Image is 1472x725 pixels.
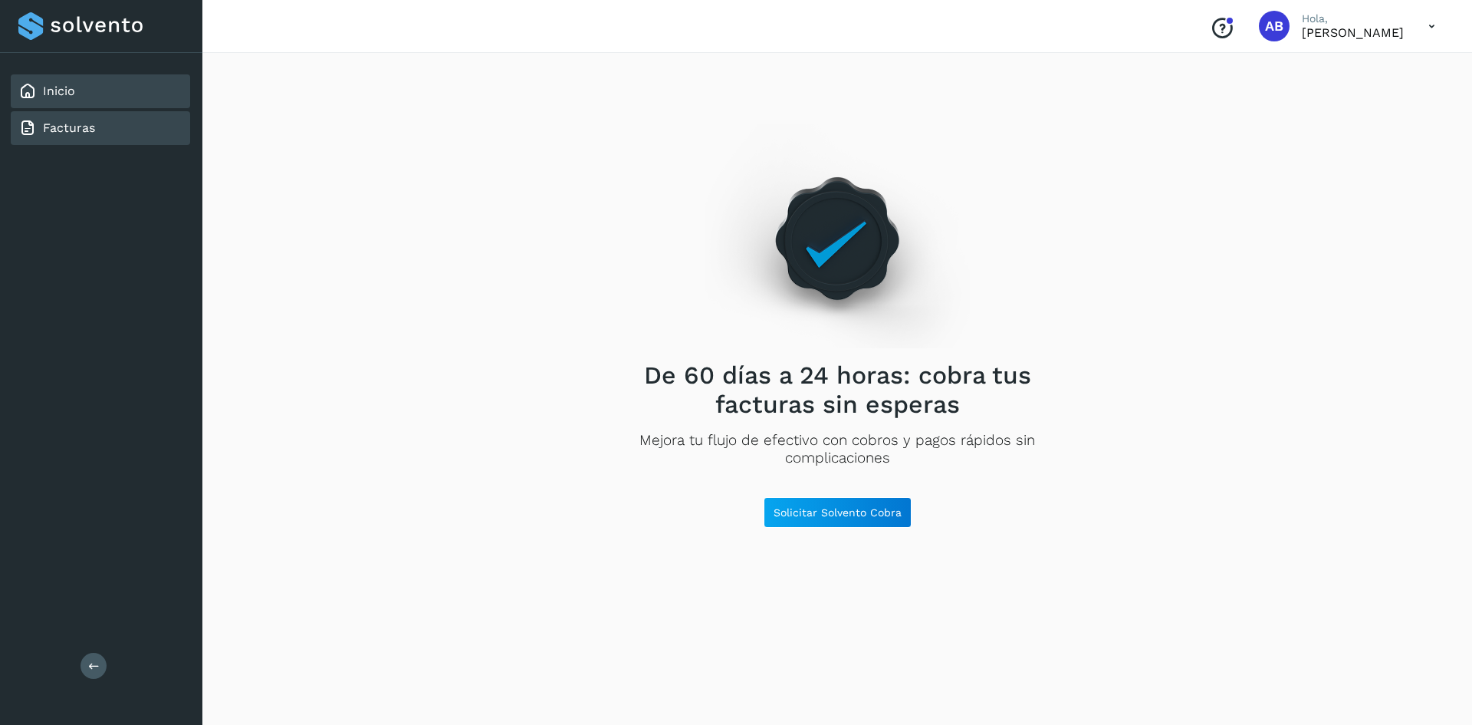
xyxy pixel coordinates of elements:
[11,74,190,108] div: Inicio
[764,497,912,528] button: Solicitar Solvento Cobra
[1302,12,1404,25] p: Hola,
[705,124,970,348] img: Empty state image
[774,507,902,518] span: Solicitar Solvento Cobra
[43,120,95,135] a: Facturas
[43,84,75,98] a: Inicio
[1302,25,1404,40] p: Ana Belén Acosta
[619,432,1056,467] p: Mejora tu flujo de efectivo con cobros y pagos rápidos sin complicaciones
[11,111,190,145] div: Facturas
[619,361,1056,420] h2: De 60 días a 24 horas: cobra tus facturas sin esperas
